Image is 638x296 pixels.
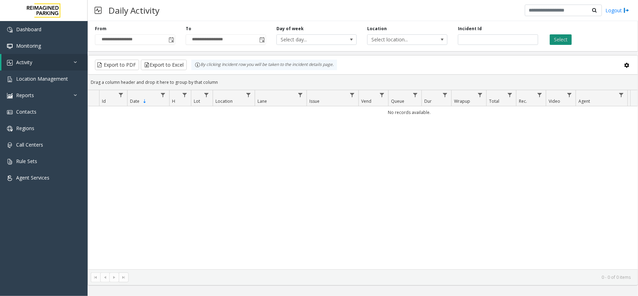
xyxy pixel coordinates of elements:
img: 'icon' [7,93,13,99]
a: Lane Filter Menu [296,90,305,100]
span: Sortable [142,99,148,104]
img: logout [624,7,629,14]
a: Dur Filter Menu [440,90,450,100]
span: Dur [424,98,432,104]
span: Agent [578,98,590,104]
a: Location Filter Menu [244,90,253,100]
span: H [172,98,175,104]
span: Toggle popup [167,35,175,45]
span: Date [130,98,139,104]
button: Select [550,34,572,45]
a: Issue Filter Menu [348,90,357,100]
span: Call Centers [16,141,43,148]
img: infoIcon.svg [195,62,200,68]
span: Monitoring [16,42,41,49]
a: Lot Filter Menu [202,90,211,100]
span: Location Management [16,75,68,82]
img: 'icon' [7,43,13,49]
span: Location [215,98,233,104]
span: Lane [258,98,267,104]
img: 'icon' [7,60,13,66]
div: Drag a column header and drop it here to group by that column [88,76,638,88]
span: Agent Services [16,174,49,181]
div: Data table [88,90,638,269]
span: Regions [16,125,34,132]
label: Location [367,26,387,32]
span: Video [549,98,560,104]
h3: Daily Activity [105,2,163,19]
span: Total [489,98,499,104]
a: Rec. Filter Menu [535,90,544,100]
span: Vend [361,98,371,104]
a: Wrapup Filter Menu [475,90,485,100]
label: From [95,26,107,32]
a: Queue Filter Menu [411,90,420,100]
label: Day of week [276,26,304,32]
img: 'icon' [7,27,13,33]
span: Issue [309,98,320,104]
a: Total Filter Menu [505,90,515,100]
span: Activity [16,59,32,66]
img: 'icon' [7,159,13,164]
span: Rule Sets [16,158,37,164]
img: 'icon' [7,76,13,82]
span: Rec. [519,98,527,104]
a: Date Filter Menu [158,90,168,100]
span: Toggle popup [258,35,266,45]
a: Agent Filter Menu [617,90,626,100]
span: Wrapup [454,98,470,104]
a: Activity [1,54,88,70]
span: Dashboard [16,26,41,33]
a: H Filter Menu [180,90,190,100]
span: Lot [194,98,200,104]
button: Export to Excel [141,60,187,70]
kendo-pager-info: 0 - 0 of 0 items [133,274,631,280]
span: Queue [391,98,404,104]
label: Incident Id [458,26,482,32]
label: To [186,26,191,32]
span: Contacts [16,108,36,115]
img: 'icon' [7,142,13,148]
span: Id [102,98,106,104]
span: Select day... [277,35,341,45]
span: Select location... [368,35,431,45]
img: 'icon' [7,126,13,132]
div: By clicking Incident row you will be taken to the incident details page. [191,60,337,70]
a: Logout [605,7,629,14]
a: Video Filter Menu [565,90,574,100]
a: Vend Filter Menu [377,90,387,100]
img: pageIcon [95,2,102,19]
img: 'icon' [7,109,13,115]
button: Export to PDF [95,60,139,70]
a: Id Filter Menu [116,90,126,100]
img: 'icon' [7,175,13,181]
span: Reports [16,92,34,99]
